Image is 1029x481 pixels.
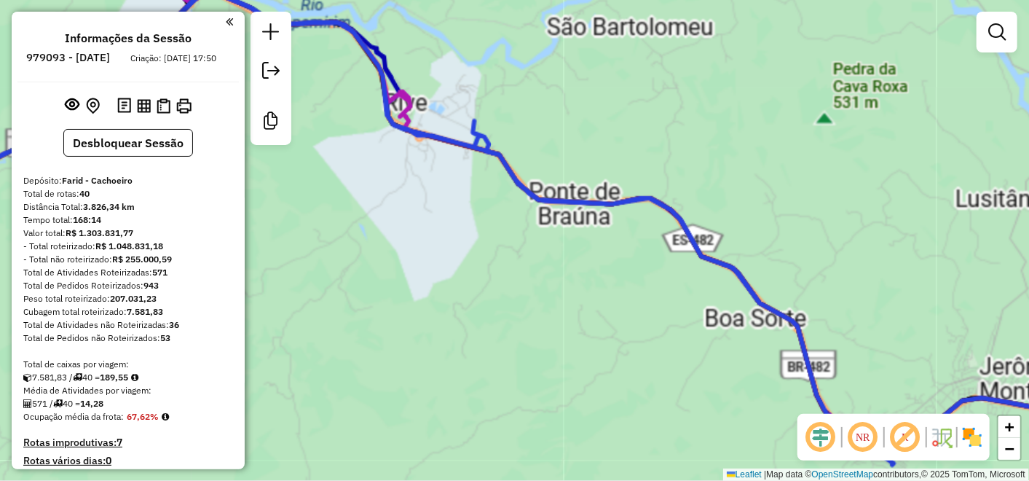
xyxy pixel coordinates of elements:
strong: R$ 255.000,59 [112,254,172,265]
span: − [1005,439,1014,458]
strong: 3.826,34 km [83,201,135,212]
button: Visualizar relatório de Roteirização [134,95,154,115]
span: Ocultar NR [845,420,880,455]
i: Total de rotas [73,373,82,382]
div: - Total não roteirizado: [23,253,233,266]
div: Map data © contributors,© 2025 TomTom, Microsoft [723,469,1029,481]
i: Cubagem total roteirizado [23,373,32,382]
div: Total de Atividades Roteirizadas: [23,266,233,279]
i: Meta Caixas/viagem: 1,00 Diferença: 188,55 [131,373,138,382]
strong: 53 [160,332,170,343]
strong: 168:14 [73,214,101,225]
span: Ocupação média da frota: [23,411,124,422]
div: Total de Atividades não Roteirizadas: [23,318,233,332]
div: - Total roteirizado: [23,240,233,253]
i: Total de rotas [53,399,63,408]
div: Criação: [DATE] 17:50 [125,52,223,65]
strong: 67,62% [127,411,159,422]
a: Clique aqui para minimizar o painel [226,13,233,30]
img: Exibir/Ocultar setores [961,426,984,449]
div: Cubagem total roteirizado: [23,305,233,318]
strong: 943 [143,280,159,291]
em: Média calculada utilizando a maior ocupação (%Peso ou %Cubagem) de cada rota da sessão. Rotas cro... [162,412,169,421]
strong: 40 [79,188,90,199]
div: Valor total: [23,227,233,240]
h4: Informações da Sessão [65,31,192,45]
button: Centralizar mapa no depósito ou ponto de apoio [83,95,103,117]
button: Imprimir Rotas [173,95,194,117]
h4: Rotas vários dias: [23,455,233,467]
h6: 979093 - [DATE] [27,51,111,64]
span: Ocultar deslocamento [803,420,838,455]
div: Tempo total: [23,214,233,227]
div: Média de Atividades por viagem: [23,384,233,397]
strong: 14,28 [80,398,103,409]
strong: 7.581,83 [127,306,163,317]
strong: 207.031,23 [110,293,157,304]
i: Total de Atividades [23,399,32,408]
a: Zoom in [998,416,1020,438]
button: Desbloquear Sessão [63,129,193,157]
div: Total de Pedidos não Roteirizados: [23,332,233,345]
div: 571 / 40 = [23,397,233,410]
span: | [764,469,766,480]
div: Total de caixas por viagem: [23,358,233,371]
a: Nova sessão e pesquisa [256,17,285,50]
button: Visualizar Romaneio [154,95,173,117]
button: Exibir sessão original [63,94,83,117]
span: Exibir rótulo [888,420,923,455]
h4: Rotas improdutivas: [23,437,233,449]
img: Fluxo de ruas [930,426,953,449]
a: Leaflet [727,469,762,480]
a: Zoom out [998,438,1020,460]
span: + [1005,418,1014,436]
button: Logs desbloquear sessão [114,95,134,117]
strong: 189,55 [100,372,128,383]
strong: R$ 1.048.831,18 [95,240,163,251]
a: Exportar sessão [256,56,285,89]
strong: 36 [169,319,179,330]
div: Distância Total: [23,200,233,214]
strong: 0 [106,454,111,467]
strong: 571 [152,267,167,278]
strong: 7 [117,436,122,449]
div: 7.581,83 / 40 = [23,371,233,384]
strong: R$ 1.303.831,77 [66,227,133,238]
a: Exibir filtros [982,17,1012,47]
div: Total de rotas: [23,187,233,200]
a: Criar modelo [256,106,285,139]
div: Peso total roteirizado: [23,292,233,305]
a: OpenStreetMap [812,469,874,480]
div: Total de Pedidos Roteirizados: [23,279,233,292]
strong: Farid - Cachoeiro [62,175,133,186]
div: Depósito: [23,174,233,187]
